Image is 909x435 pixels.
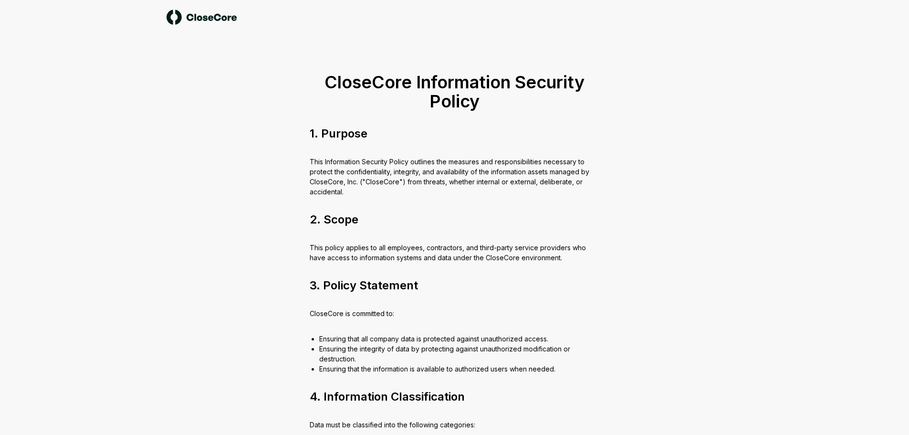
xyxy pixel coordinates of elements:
li: Ensuring the integrity of data by protecting against unauthorized modification or destruction. [319,344,600,364]
h2: 3. Policy Statement [310,278,600,293]
h1: CloseCore Information Security Policy [310,73,600,111]
li: Ensuring that all company data is protected against unauthorized access. [319,334,600,344]
li: Ensuring that the information is available to authorized users when needed. [319,364,600,374]
h2: 2. Scope [310,212,600,227]
h2: 4. Information Classification [310,389,600,404]
h2: 1. Purpose [310,126,600,141]
img: logo [167,10,237,25]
